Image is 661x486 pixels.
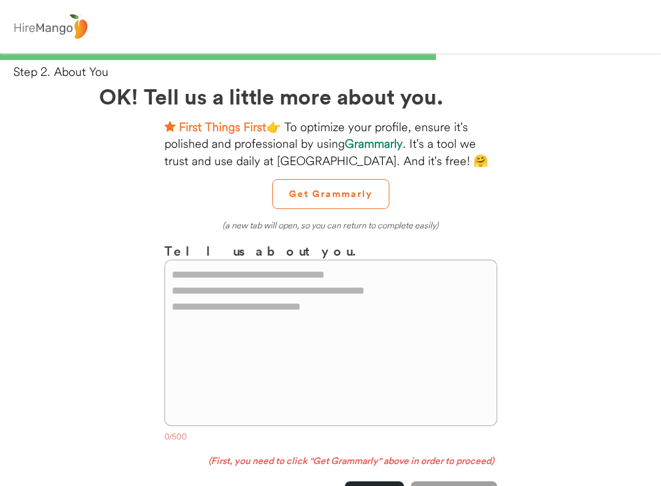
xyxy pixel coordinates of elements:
[164,241,497,260] h3: Tell us about you.
[13,63,661,80] div: Step 2. About You
[10,11,91,43] img: logo%20-%20hiremango%20gray.png
[345,136,403,151] strong: Grammarly
[164,431,497,445] div: 0/500
[164,119,497,169] div: 👉 To optimize your profile, ensure it's polished and professional by using . It's a tool we trust...
[3,53,658,60] div: 66%
[164,455,497,468] div: (First, you need to click "Get Grammarly" above in order to proceed)
[272,179,389,209] button: Get Grammarly
[179,119,266,134] strong: First Things First
[222,220,439,230] em: (a new tab will open, so you can return to complete easily)
[99,80,562,112] h2: OK! Tell us a little more about you.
